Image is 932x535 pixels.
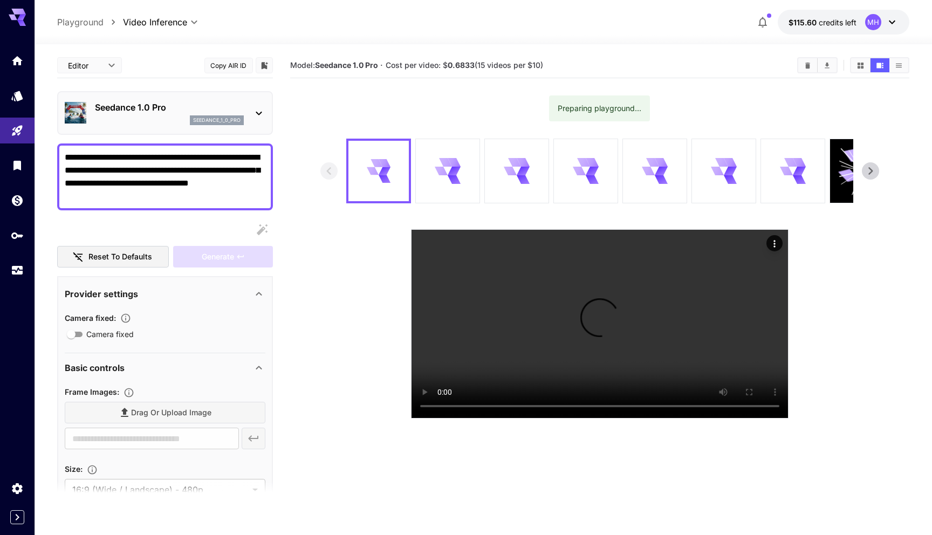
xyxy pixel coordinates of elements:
[123,16,187,29] span: Video Inference
[558,99,641,118] div: Preparing playground...
[778,10,909,35] button: $115.60358MH
[11,264,24,277] div: Usage
[57,16,104,29] a: Playground
[57,246,169,268] button: Reset to defaults
[889,58,908,72] button: Show videos in list view
[789,18,819,27] span: $115.60
[57,16,123,29] nav: breadcrumb
[11,229,24,242] div: API Keys
[95,101,244,114] p: Seedance 1.0 Pro
[789,17,856,28] div: $115.60358
[259,59,269,72] button: Add to library
[11,54,24,67] div: Home
[290,60,378,70] span: Model:
[119,387,139,398] button: Upload frame images.
[83,464,102,475] button: Adjust the dimensions of the generated image by specifying its width and height in pixels, or sel...
[818,58,837,72] button: Download All
[204,58,253,73] button: Copy AIR ID
[386,60,543,70] span: Cost per video: $ (15 videos per $10)
[11,194,24,207] div: Wallet
[65,361,125,374] p: Basic controls
[766,235,783,251] div: Actions
[193,116,241,124] p: seedance_1_0_pro
[65,287,138,300] p: Provider settings
[797,57,838,73] div: Clear videosDownload All
[315,60,378,70] b: Seedance 1.0 Pro
[65,355,265,381] div: Basic controls
[850,57,909,73] div: Show videos in grid viewShow videos in video viewShow videos in list view
[10,510,24,524] button: Expand sidebar
[65,313,116,323] span: Camera fixed :
[65,387,119,396] span: Frame Images :
[11,159,24,172] div: Library
[448,60,475,70] b: 0.6833
[11,89,24,102] div: Models
[871,58,889,72] button: Show videos in video view
[798,58,817,72] button: Clear videos
[68,60,101,71] span: Editor
[65,281,265,307] div: Provider settings
[851,58,870,72] button: Show videos in grid view
[380,59,383,72] p: ·
[865,14,881,30] div: MH
[11,124,24,138] div: Playground
[65,464,83,474] span: Size :
[11,482,24,495] div: Settings
[86,328,134,340] span: Camera fixed
[65,97,265,129] div: Seedance 1.0 Proseedance_1_0_pro
[819,18,856,27] span: credits left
